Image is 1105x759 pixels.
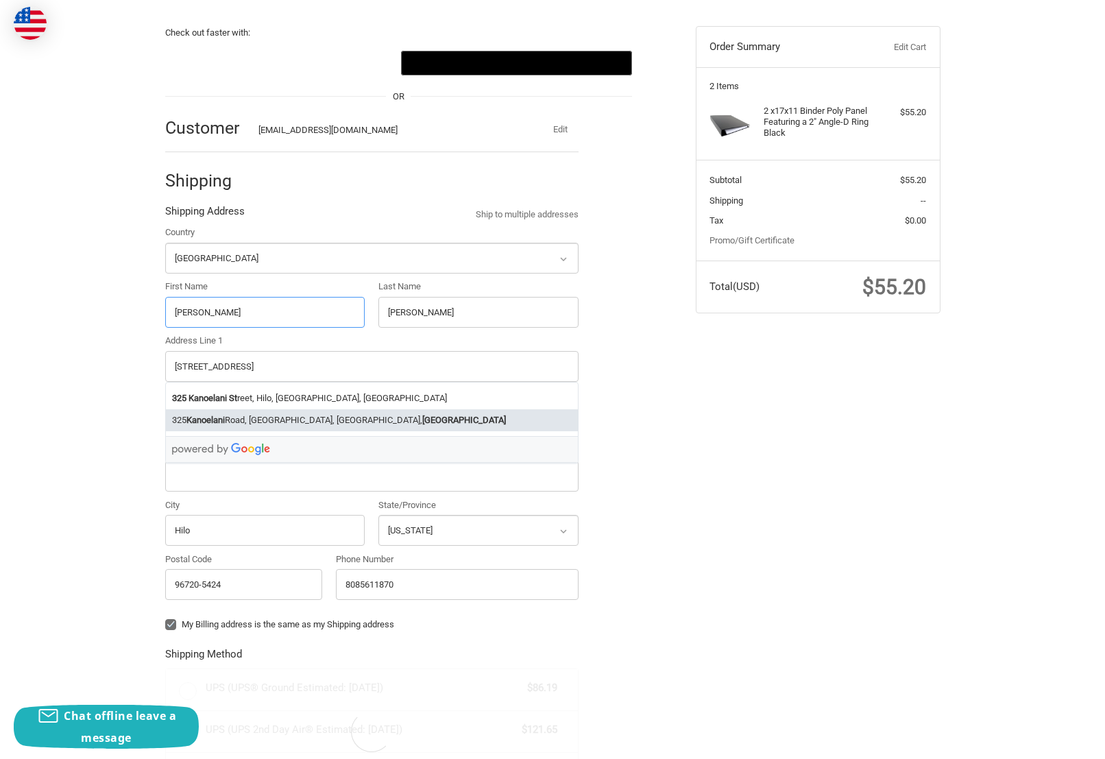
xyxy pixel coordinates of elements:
button: Google Pay [401,51,632,75]
span: $0.00 [905,215,926,226]
h4: 2 x 17x11 Binder Poly Panel Featuring a 2" Angle-D Ring Black [764,106,869,139]
p: Check out faster with: [165,26,632,40]
strong: 325 [172,391,186,405]
label: Phone Number [336,553,579,566]
span: Subtotal [709,175,742,185]
h3: 2 Items [709,81,926,92]
span: -- [921,195,926,206]
span: Total (USD) [709,280,760,293]
li: reet, Hilo, [GEOGRAPHIC_DATA], [GEOGRAPHIC_DATA] [166,387,578,409]
strong: Kanoelani [186,413,225,427]
div: [EMAIL_ADDRESS][DOMAIN_NAME] [258,123,516,137]
div: $55.20 [872,106,926,119]
strong: Kanoelani St [189,391,237,405]
a: Promo/Gift Certificate [709,235,794,245]
h2: Shipping [165,170,245,191]
legend: Shipping Address [165,204,245,226]
a: Edit Cart [858,40,926,54]
span: Tax [709,215,723,226]
label: Last Name [378,280,579,293]
button: Edit [543,120,579,139]
a: Ship to multiple addresses [476,208,579,221]
span: Shipping [709,195,743,206]
button: Chat offline leave a message [14,705,199,749]
legend: Shipping Method [165,647,242,668]
h3: Order Summary [709,40,858,54]
label: State/Province [378,498,579,512]
img: duty and tax information for United States [14,7,47,40]
label: Postal Code [165,553,323,566]
label: First Name [165,280,365,293]
span: $55.20 [900,175,926,185]
h2: Customer [165,117,245,138]
label: Address Line 1 [165,334,579,348]
li: 325 Road, [GEOGRAPHIC_DATA], [GEOGRAPHIC_DATA], [166,409,578,432]
strong: [GEOGRAPHIC_DATA] [422,413,506,427]
iframe: PayPal-paypal [165,51,396,75]
span: $55.20 [862,275,926,299]
span: Chat offline leave a message [64,708,176,745]
label: City [165,498,365,512]
span: OR [386,90,411,104]
label: My Billing address is the same as my Shipping address [165,619,579,630]
label: Country [165,226,579,239]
